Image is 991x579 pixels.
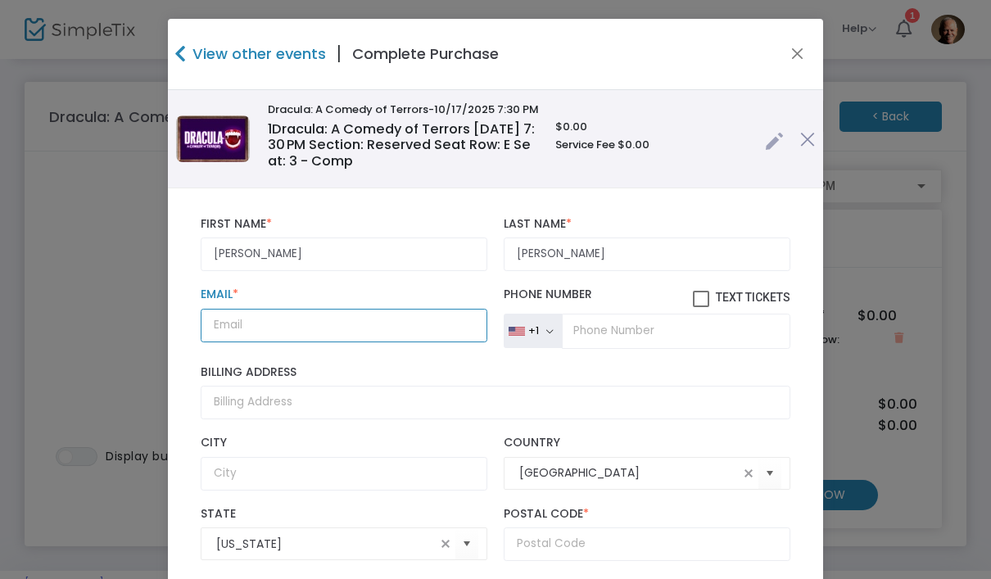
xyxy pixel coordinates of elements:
label: Phone Number [504,287,790,307]
label: Last Name [504,217,790,232]
span: | [326,39,352,69]
label: Postal Code [504,507,790,522]
label: First Name [201,217,487,232]
input: Email [201,309,487,342]
h6: Service Fee $0.00 [555,138,749,152]
input: Select State [216,536,436,553]
input: City [201,457,487,491]
input: Last Name [504,237,790,271]
img: IMG8342.jpeg [176,115,250,162]
label: City [201,436,487,450]
input: First Name [201,237,487,271]
span: -10/17/2025 7:30 PM [428,102,539,117]
input: Select Country [519,464,739,482]
input: Billing Address [201,386,790,419]
button: Select [758,456,781,490]
span: 1 [268,120,272,138]
input: Phone Number [562,314,790,348]
span: Text Tickets [716,291,790,304]
img: cross.png [800,132,815,147]
button: Select [455,527,478,561]
div: +1 [528,324,539,337]
span: Dracula: A Comedy of Terrors [DATE] 7:30 PM Section: Reserved Seat Row: E Seat: 3 - Comp [268,120,535,170]
label: Email [201,287,487,302]
label: Country [504,436,790,450]
label: Billing Address [201,365,790,380]
input: Postal Code [504,527,790,561]
h6: Dracula: A Comedy of Terrors [268,103,539,116]
h4: View other events [188,43,326,65]
span: clear [739,464,758,483]
button: Close [787,43,808,65]
label: State [201,507,487,522]
button: +1 [504,314,562,348]
h4: Complete Purchase [352,43,499,65]
h6: $0.00 [555,120,749,133]
span: clear [436,534,455,554]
